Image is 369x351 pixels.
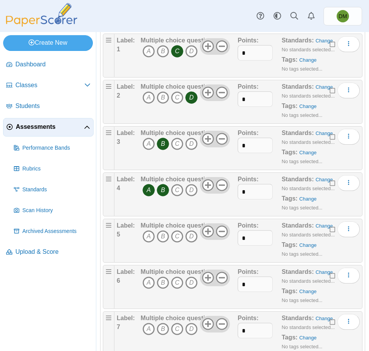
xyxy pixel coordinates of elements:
[324,7,362,25] a: Domenic Mariani
[103,172,114,216] div: Drag handle
[11,181,94,199] a: Standards
[141,83,213,90] b: Multiple choice question
[282,232,335,238] small: No standards selected...
[117,277,120,284] b: 6
[117,130,135,136] b: Label:
[299,103,317,109] a: Change
[171,277,183,289] i: C
[282,83,314,90] b: Standards:
[282,268,314,275] b: Standards:
[185,323,198,335] i: D
[22,207,91,214] span: Scan History
[299,335,317,341] a: Change
[185,45,198,57] i: D
[238,268,258,275] b: Points:
[282,297,322,303] small: No tags selected...
[117,176,135,182] b: Label:
[143,230,155,243] i: A
[282,334,297,341] b: Tags:
[185,230,198,243] i: D
[171,184,183,196] i: C
[141,268,213,275] b: Multiple choice question
[282,37,314,44] b: Standards:
[337,36,360,52] button: More options
[185,138,198,150] i: D
[315,316,333,321] a: Change
[315,223,333,229] a: Change
[337,314,360,329] button: More options
[282,103,297,109] b: Tags:
[315,269,333,275] a: Change
[299,150,317,155] a: Change
[117,83,135,90] b: Label:
[282,130,314,136] b: Standards:
[282,278,335,284] small: No standards selected...
[282,112,322,118] small: No tags selected...
[103,219,114,263] div: Drag handle
[15,60,91,69] span: Dashboard
[3,35,93,51] a: Create New
[22,186,91,194] span: Standards
[299,289,317,294] a: Change
[15,248,91,256] span: Upload & Score
[282,149,297,155] b: Tags:
[157,91,169,104] i: B
[103,265,114,309] div: Drag handle
[22,165,91,173] span: Rubrics
[11,222,94,241] a: Archived Assessments
[141,222,213,229] b: Multiple choice question
[141,37,213,44] b: Multiple choice question
[143,277,155,289] i: A
[238,315,258,321] b: Points:
[157,323,169,335] i: B
[141,176,213,182] b: Multiple choice question
[103,34,114,78] div: Drag handle
[117,222,135,229] b: Label:
[337,10,349,22] span: Domenic Mariani
[282,324,335,330] small: No standards selected...
[22,228,91,235] span: Archived Assessments
[282,56,297,63] b: Tags:
[282,288,297,294] b: Tags:
[282,186,335,191] small: No standards selected...
[3,118,94,137] a: Assessments
[103,126,114,170] div: Drag handle
[103,80,114,124] div: Drag handle
[117,268,135,275] b: Label:
[299,196,317,202] a: Change
[11,139,94,157] a: Performance Bands
[337,268,360,283] button: More options
[171,230,183,243] i: C
[3,3,80,27] img: PaperScorer
[3,56,94,74] a: Dashboard
[117,138,120,145] b: 3
[238,37,258,44] b: Points:
[282,47,335,52] small: No standards selected...
[141,315,213,321] b: Multiple choice question
[282,93,335,99] small: No standards selected...
[282,139,335,145] small: No standards selected...
[282,251,322,257] small: No tags selected...
[117,92,120,99] b: 2
[282,205,322,211] small: No tags selected...
[282,315,314,321] b: Standards:
[185,277,198,289] i: D
[117,37,135,44] b: Label:
[157,277,169,289] i: B
[143,323,155,335] i: A
[3,76,94,95] a: Classes
[282,159,322,164] small: No tags selected...
[157,230,169,243] i: B
[299,57,317,63] a: Change
[238,176,258,182] b: Points:
[117,185,120,191] b: 4
[171,323,183,335] i: C
[11,201,94,220] a: Scan History
[315,38,333,44] a: Change
[282,66,322,72] small: No tags selected...
[337,129,360,144] button: More options
[157,184,169,196] i: B
[3,21,80,28] a: PaperScorer
[337,83,360,98] button: More options
[157,138,169,150] i: B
